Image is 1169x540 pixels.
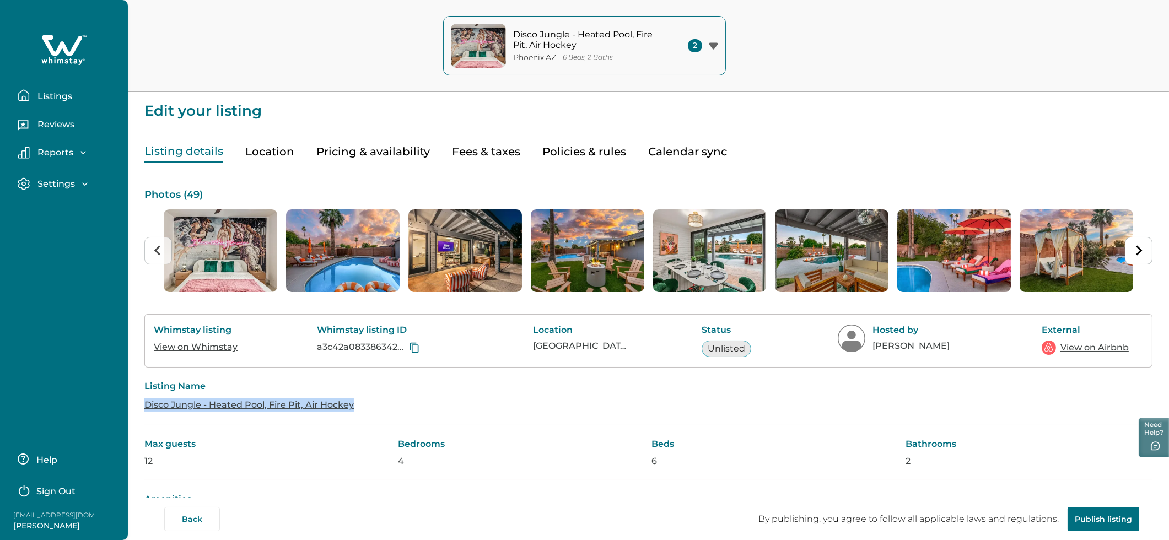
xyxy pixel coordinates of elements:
button: Reviews [18,115,119,137]
img: list-photos [897,209,1011,292]
li: 4 of 49 [531,209,644,292]
p: Sign Out [36,486,76,497]
button: Location [245,141,294,163]
img: list-photos [531,209,644,292]
button: Settings [18,177,119,190]
li: 6 of 49 [775,209,888,292]
p: Whimstay listing [154,325,242,336]
button: Policies & rules [542,141,626,163]
img: list-photos [408,209,522,292]
button: Pricing & availability [316,141,430,163]
li: 8 of 49 [1020,209,1133,292]
p: Disco Jungle - Heated Pool, Fire Pit, Air Hockey [513,29,662,51]
img: list-photos [286,209,400,292]
p: Reviews [34,119,74,130]
a: Disco Jungle - Heated Pool, Fire Pit, Air Hockey [144,399,354,410]
a: View on Airbnb [1060,341,1129,354]
p: Location [533,325,627,336]
button: Publish listing [1068,507,1139,531]
p: Status [702,325,762,336]
p: Reports [34,147,73,158]
p: Max guests [144,439,391,450]
p: Photos ( 49 ) [144,190,1152,201]
p: Bedrooms [398,439,645,450]
p: 4 [398,456,645,467]
li: 1 of 49 [164,209,277,292]
button: Next slide [1125,237,1152,264]
li: 5 of 49 [653,209,767,292]
p: Settings [34,179,75,190]
p: 12 [144,456,391,467]
p: By publishing, you agree to follow all applicable laws and regulations. [750,514,1068,525]
p: Phoenix , AZ [513,53,556,62]
p: 6 Beds, 2 Baths [563,53,613,62]
p: 2 [906,456,1152,467]
p: Listing Name [144,381,1152,392]
li: 2 of 49 [286,209,400,292]
p: [PERSON_NAME] [873,341,967,352]
p: 6 [652,456,899,467]
p: Edit your listing [144,92,1152,118]
p: Amenities [144,494,1152,505]
p: [PERSON_NAME] [13,521,101,532]
button: Previous slide [144,237,172,264]
span: 2 [688,39,702,52]
img: list-photos [1020,209,1133,292]
button: Help [18,448,115,470]
button: Listing details [144,141,223,163]
p: External [1042,325,1130,336]
p: Hosted by [873,325,967,336]
button: Reports [18,147,119,159]
a: View on Whimstay [154,342,238,352]
li: 7 of 49 [897,209,1011,292]
p: Help [33,455,57,466]
p: Beds [652,439,899,450]
img: list-photos [164,209,277,292]
button: Calendar sync [648,141,727,163]
button: Back [164,507,220,531]
p: Bathrooms [906,439,1152,450]
button: property-coverDisco Jungle - Heated Pool, Fire Pit, Air HockeyPhoenix,AZ6 Beds, 2 Baths2 [443,16,726,75]
button: Sign Out [18,479,115,501]
button: Unlisted [702,341,751,357]
p: [EMAIL_ADDRESS][DOMAIN_NAME] [13,510,101,521]
img: list-photos [775,209,888,292]
p: Whimstay listing ID [317,325,457,336]
p: a3c42a0833863424a1324ad8a470c784 [317,342,407,353]
button: Fees & taxes [452,141,520,163]
button: Listings [18,84,119,106]
img: list-photos [653,209,767,292]
img: property-cover [451,24,506,68]
p: Listings [34,91,72,102]
p: [GEOGRAPHIC_DATA], [GEOGRAPHIC_DATA], [GEOGRAPHIC_DATA] [533,341,627,352]
li: 3 of 49 [408,209,522,292]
